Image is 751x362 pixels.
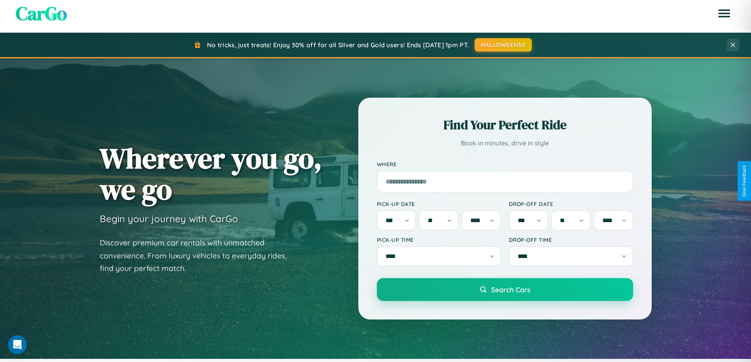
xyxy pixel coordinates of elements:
[742,165,747,197] div: Give Feedback
[377,278,633,301] button: Search Cars
[100,236,297,275] p: Discover premium car rentals with unmatched convenience. From luxury vehicles to everyday rides, ...
[377,161,633,167] label: Where
[8,335,27,354] iframe: Intercom live chat
[509,200,633,207] label: Drop-off Date
[713,2,735,24] button: Open menu
[377,137,633,149] p: Book in minutes, drive in style
[491,285,530,294] span: Search Cars
[377,200,501,207] label: Pick-up Date
[207,41,469,49] span: No tricks, just treats! Enjoy 30% off for all Silver and Gold users! Ends [DATE] 1pm PT.
[16,0,67,26] span: CarGo
[475,38,532,52] button: HALLOWEEN30
[100,143,322,205] h1: Wherever you go, we go
[377,236,501,243] label: Pick-up Time
[509,236,633,243] label: Drop-off Time
[100,213,238,225] h3: Begin your journey with CarGo
[377,116,633,134] h2: Find Your Perfect Ride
